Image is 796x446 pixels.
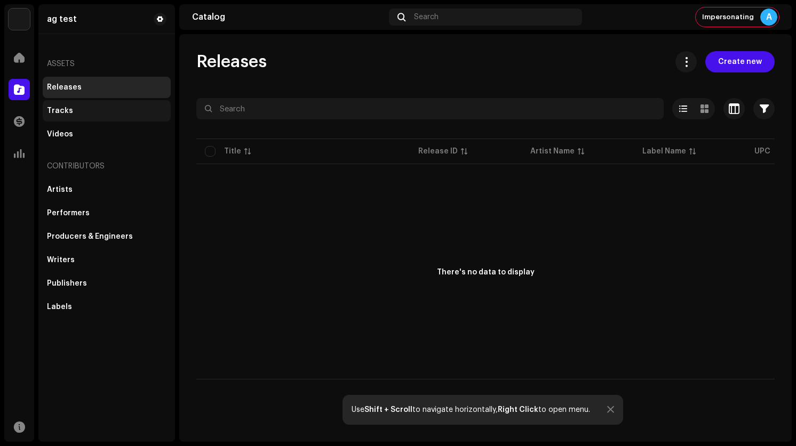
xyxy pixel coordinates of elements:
re-m-nav-item: Releases [43,77,171,98]
div: Publishers [47,279,87,288]
div: Performers [47,209,90,217]
re-m-nav-item: Writers [43,249,171,271]
re-m-nav-item: Artists [43,179,171,200]
span: Impersonating [702,13,754,21]
div: Labels [47,303,72,311]
div: ag test [47,15,77,23]
div: A [760,9,777,26]
re-m-nav-item: Tracks [43,100,171,121]
div: Tracks [47,107,73,115]
input: Search [196,98,664,119]
re-m-nav-item: Producers & Engineers [43,226,171,247]
span: Search [414,13,439,21]
div: There's no data to display [437,267,535,278]
strong: Right Click [498,406,538,413]
div: Catalog [192,13,385,21]
span: Releases [196,51,267,72]
re-m-nav-item: Publishers [43,273,171,294]
div: Releases [47,83,82,92]
div: Producers & Engineers [47,232,133,241]
img: 714d89c9-1136-48a5-8fbd-afe438a37007 [9,9,30,30]
strong: Shift + Scroll [364,406,412,413]
button: Create new [705,51,775,72]
re-m-nav-item: Labels [43,296,171,318]
re-a-nav-header: Contributors [43,153,171,179]
span: Create new [718,51,762,72]
div: Writers [47,256,75,264]
div: Use to navigate horizontally, to open menu. [352,406,590,414]
div: Videos [47,130,73,139]
re-m-nav-item: Performers [43,202,171,224]
re-m-nav-item: Videos [43,124,171,145]
re-a-nav-header: Assets [43,51,171,77]
div: Artists [47,185,73,194]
